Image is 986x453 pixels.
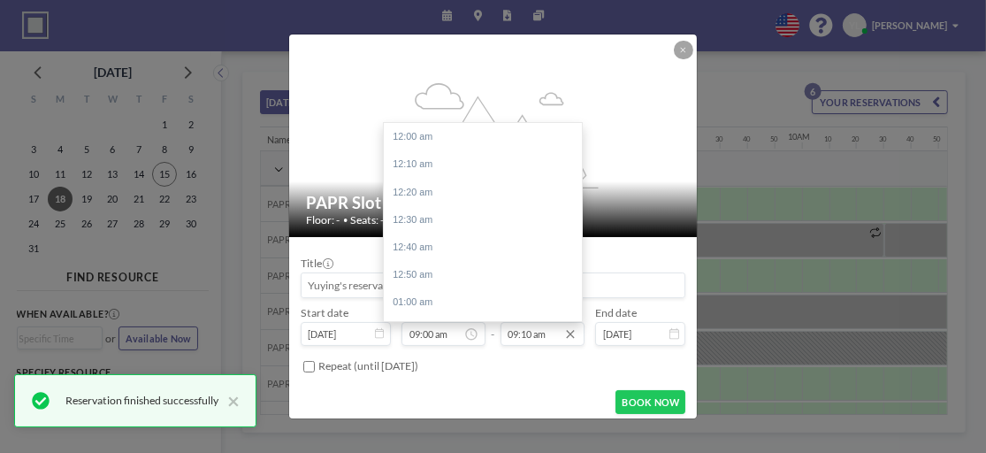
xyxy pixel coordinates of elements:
[343,215,348,226] span: •
[384,316,591,343] div: 01:10 am
[384,150,591,178] div: 12:10 am
[615,390,685,414] button: BOOK NOW
[65,390,218,411] div: Reservation finished successfully
[595,306,637,319] label: End date
[306,193,683,213] h2: PAPR Slot 03
[384,234,591,261] div: 12:40 am
[384,261,591,288] div: 12:50 am
[384,288,591,316] div: 01:00 am
[301,257,332,270] label: Title
[302,273,685,296] input: Yuying's reservation
[306,213,340,226] span: Floor: -
[384,179,591,206] div: 12:20 am
[218,390,240,411] button: close
[301,306,348,319] label: Start date
[492,311,495,341] span: -
[318,359,418,372] label: Repeat (until [DATE])
[350,213,384,226] span: Seats: -
[384,123,591,150] div: 12:00 am
[384,206,591,234] div: 12:30 am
